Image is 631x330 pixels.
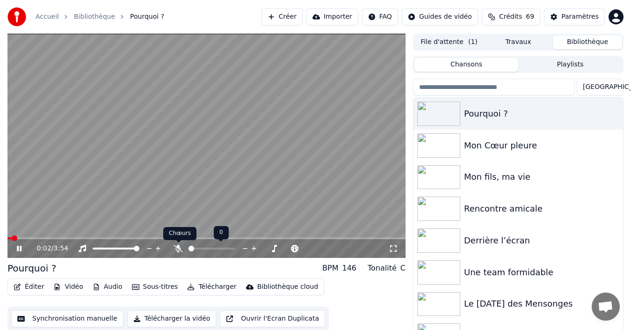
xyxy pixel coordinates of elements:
button: Ouvrir l'Ecran Duplicata [220,310,325,327]
div: Pourquoi ? [7,262,56,275]
button: Audio [89,280,126,293]
span: ( 1 ) [468,37,478,47]
div: Chœurs [163,227,196,240]
nav: breadcrumb [36,12,164,22]
button: Télécharger [183,280,240,293]
a: Accueil [36,12,59,22]
button: File d'attente [414,36,484,49]
button: FAQ [362,8,398,25]
div: Derrière l’écran [464,234,619,247]
button: Chansons [414,58,518,72]
button: Bibliothèque [553,36,622,49]
button: Crédits69 [482,8,540,25]
button: Travaux [484,36,553,49]
span: 0:02 [36,244,51,253]
button: Sous-titres [128,280,182,293]
div: Pourquoi ? [464,107,619,120]
div: 0 [214,226,229,239]
button: Vidéo [50,280,87,293]
div: Une team formidable [464,266,619,279]
button: Guides de vidéo [402,8,478,25]
span: Pourquoi ? [130,12,164,22]
button: Paramètres [544,8,605,25]
div: / [36,244,59,253]
div: Ouvrir le chat [592,293,620,321]
div: Rencontre amicale [464,202,619,215]
img: youka [7,7,26,26]
button: Créer [261,8,303,25]
button: Éditer [10,280,48,293]
span: Crédits [499,12,522,22]
button: Importer [306,8,358,25]
div: Bibliothèque cloud [257,282,318,292]
div: 146 [342,263,356,274]
div: Mon fils, ma vie [464,170,619,183]
div: Mon Cœur pleure [464,139,619,152]
a: Bibliothèque [74,12,115,22]
div: C [400,263,406,274]
span: 69 [526,12,534,22]
button: Playlists [518,58,622,72]
button: Synchronisation manuelle [11,310,123,327]
div: Paramètres [561,12,599,22]
span: 3:54 [54,244,68,253]
button: Télécharger la vidéo [127,310,217,327]
div: Le [DATE] des Mensonges [464,297,619,310]
div: Tonalité [368,263,397,274]
div: BPM [322,263,338,274]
